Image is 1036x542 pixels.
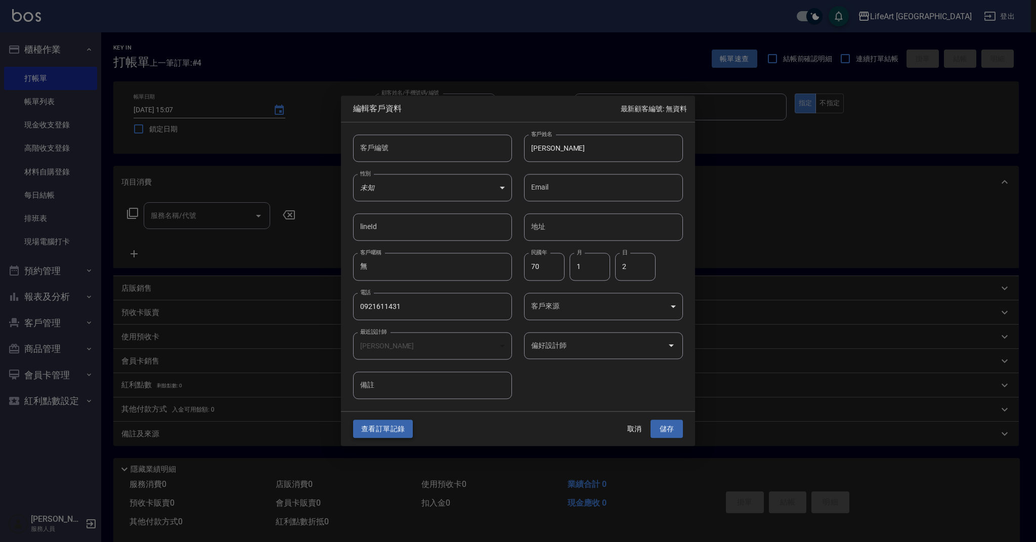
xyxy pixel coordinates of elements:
button: 取消 [618,420,651,438]
label: 民國年 [531,249,547,256]
label: 電話 [360,288,371,296]
label: 性別 [360,169,371,177]
div: [PERSON_NAME] [353,332,512,359]
button: 查看訂單記錄 [353,420,413,438]
label: 日 [622,249,627,256]
em: 未知 [360,184,374,192]
button: 儲存 [651,420,683,438]
label: 最近設計師 [360,328,386,335]
label: 客戶姓名 [531,130,552,138]
label: 月 [577,249,582,256]
span: 編輯客戶資料 [353,104,621,114]
p: 最新顧客編號: 無資料 [621,104,687,114]
label: 客戶暱稱 [360,249,381,256]
button: Open [663,338,679,354]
